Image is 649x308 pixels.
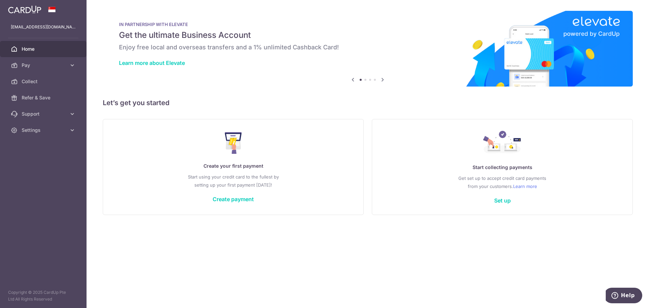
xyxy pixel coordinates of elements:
p: Get set up to accept credit card payments from your customers. [386,174,619,190]
img: Make Payment [225,132,242,154]
span: Pay [22,62,66,69]
p: [EMAIL_ADDRESS][DOMAIN_NAME] [11,24,76,30]
iframe: Opens a widget where you can find more information [606,288,642,305]
h6: Enjoy free local and overseas transfers and a 1% unlimited Cashback Card! [119,43,617,51]
p: Start using your credit card to the fullest by setting up your first payment [DATE]! [117,173,350,189]
span: Settings [22,127,66,134]
span: Collect [22,78,66,85]
span: Refer & Save [22,94,66,101]
h5: Get the ultimate Business Account [119,30,617,41]
img: CardUp [8,5,41,14]
a: Set up [494,197,511,204]
img: Collect Payment [483,131,522,155]
a: Learn more about Elevate [119,60,185,66]
p: Start collecting payments [386,163,619,171]
p: Create your first payment [117,162,350,170]
a: Learn more [513,182,537,190]
p: IN PARTNERSHIP WITH ELEVATE [119,22,617,27]
h5: Let’s get you started [103,97,633,108]
a: Create payment [213,196,254,203]
span: Support [22,111,66,117]
img: Renovation banner [103,11,633,87]
span: Home [22,46,66,52]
